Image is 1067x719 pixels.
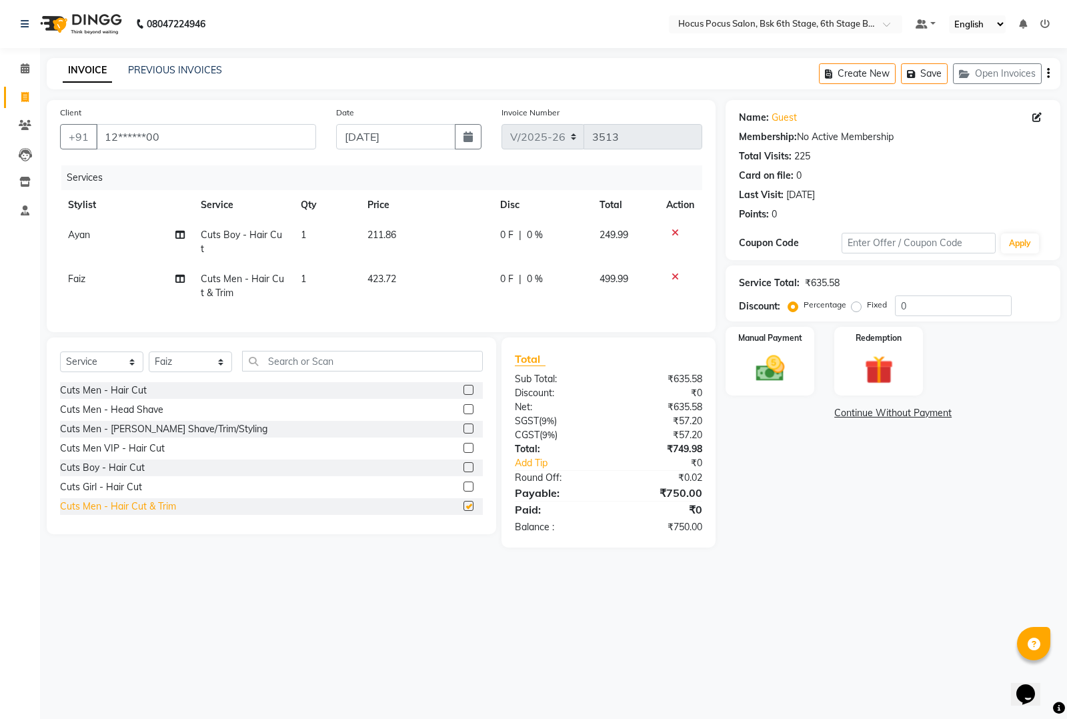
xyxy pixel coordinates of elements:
[953,63,1042,84] button: Open Invoices
[128,64,222,76] a: PREVIOUS INVOICES
[600,229,628,241] span: 249.99
[505,471,609,485] div: Round Off:
[542,416,554,426] span: 9%
[1011,666,1054,706] iframe: chat widget
[34,5,125,43] img: logo
[609,386,713,400] div: ₹0
[505,386,609,400] div: Discount:
[505,485,609,501] div: Payable:
[515,415,539,427] span: SGST
[609,414,713,428] div: ₹57.20
[739,111,769,125] div: Name:
[739,276,800,290] div: Service Total:
[728,406,1058,420] a: Continue Without Payment
[492,190,592,220] th: Disc
[600,273,628,285] span: 499.99
[367,229,396,241] span: 211.86
[592,190,658,220] th: Total
[626,456,713,470] div: ₹0
[856,352,902,388] img: _gift.svg
[193,190,293,220] th: Service
[505,372,609,386] div: Sub Total:
[60,442,165,456] div: Cuts Men VIP - Hair Cut
[505,428,609,442] div: ( )
[856,332,902,344] label: Redemption
[819,63,896,84] button: Create New
[147,5,205,43] b: 08047224946
[609,485,713,501] div: ₹750.00
[609,442,713,456] div: ₹749.98
[609,471,713,485] div: ₹0.02
[739,299,780,313] div: Discount:
[747,352,794,385] img: _cash.svg
[60,190,193,220] th: Stylist
[367,273,396,285] span: 423.72
[60,124,97,149] button: +91
[60,403,163,417] div: Cuts Men - Head Shave
[658,190,702,220] th: Action
[772,207,777,221] div: 0
[505,520,609,534] div: Balance :
[739,236,842,250] div: Coupon Code
[527,272,543,286] span: 0 %
[201,229,282,255] span: Cuts Boy - Hair Cut
[60,422,267,436] div: Cuts Men - [PERSON_NAME] Shave/Trim/Styling
[68,229,90,241] span: Ayan
[739,169,794,183] div: Card on file:
[60,500,176,514] div: Cuts Men - Hair Cut & Trim
[301,273,306,285] span: 1
[201,273,284,299] span: Cuts Men - Hair Cut & Trim
[738,332,802,344] label: Manual Payment
[739,188,784,202] div: Last Visit:
[772,111,797,125] a: Guest
[63,59,112,83] a: INVOICE
[68,273,85,285] span: Faiz
[794,149,810,163] div: 225
[901,63,948,84] button: Save
[242,351,483,372] input: Search or Scan
[519,272,521,286] span: |
[842,233,996,253] input: Enter Offer / Coupon Code
[609,520,713,534] div: ₹750.00
[542,430,555,440] span: 9%
[505,442,609,456] div: Total:
[505,502,609,518] div: Paid:
[609,502,713,518] div: ₹0
[786,188,815,202] div: [DATE]
[505,400,609,414] div: Net:
[739,149,792,163] div: Total Visits:
[60,384,147,398] div: Cuts Men - Hair Cut
[293,190,359,220] th: Qty
[500,272,513,286] span: 0 F
[500,228,513,242] span: 0 F
[739,130,797,144] div: Membership:
[609,428,713,442] div: ₹57.20
[804,299,846,311] label: Percentage
[805,276,840,290] div: ₹635.58
[739,130,1047,144] div: No Active Membership
[796,169,802,183] div: 0
[60,480,142,494] div: Cuts Girl - Hair Cut
[60,461,145,475] div: Cuts Boy - Hair Cut
[61,165,712,190] div: Services
[515,429,540,441] span: CGST
[515,352,546,366] span: Total
[501,107,560,119] label: Invoice Number
[867,299,887,311] label: Fixed
[519,228,521,242] span: |
[96,124,316,149] input: Search by Name/Mobile/Email/Code
[60,107,81,119] label: Client
[609,400,713,414] div: ₹635.58
[609,372,713,386] div: ₹635.58
[739,207,769,221] div: Points:
[505,414,609,428] div: ( )
[336,107,354,119] label: Date
[1001,233,1039,253] button: Apply
[301,229,306,241] span: 1
[359,190,492,220] th: Price
[527,228,543,242] span: 0 %
[505,456,626,470] a: Add Tip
